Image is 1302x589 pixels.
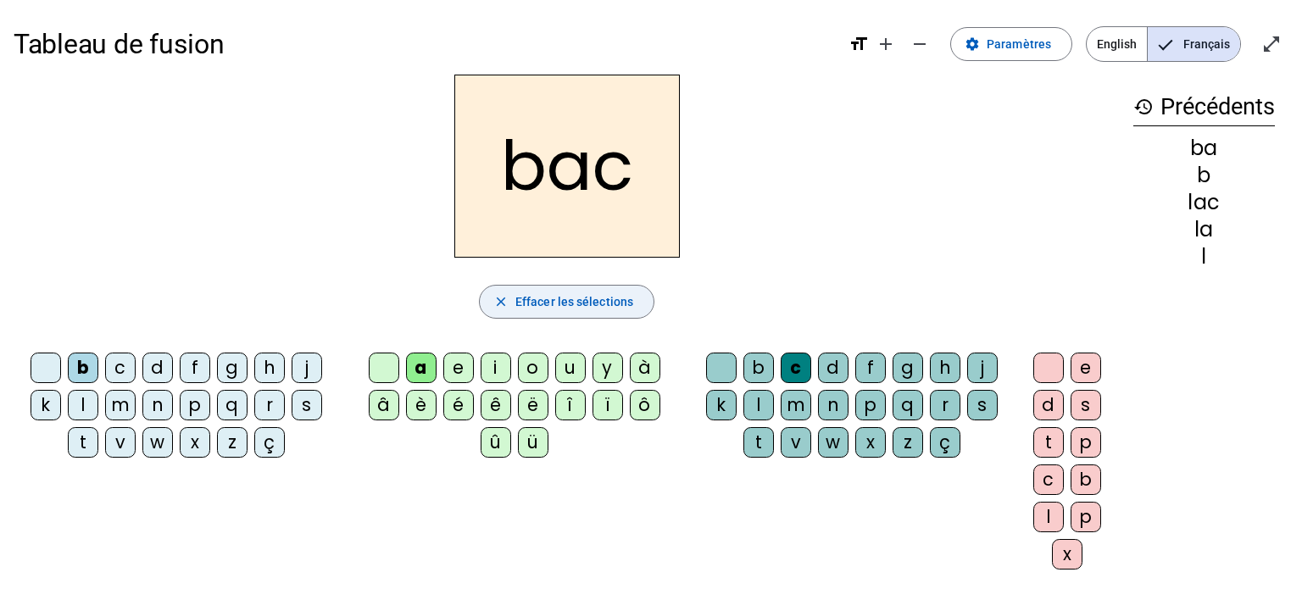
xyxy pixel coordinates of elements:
div: w [142,427,173,458]
div: r [254,390,285,420]
span: Effacer les sélections [515,292,633,312]
button: Augmenter la taille de la police [869,27,903,61]
mat-icon: open_in_full [1261,34,1282,54]
div: h [930,353,960,383]
div: s [292,390,322,420]
div: û [481,427,511,458]
h3: Précédents [1133,88,1275,126]
div: o [518,353,548,383]
div: l [1133,247,1275,267]
div: m [781,390,811,420]
div: j [967,353,998,383]
div: g [217,353,248,383]
div: n [142,390,173,420]
mat-icon: history [1133,97,1154,117]
div: q [893,390,923,420]
mat-icon: add [876,34,896,54]
mat-icon: close [493,294,509,309]
div: h [254,353,285,383]
span: Français [1148,27,1240,61]
div: ü [518,427,548,458]
div: ba [1133,138,1275,158]
div: d [142,353,173,383]
div: y [593,353,623,383]
div: ë [518,390,548,420]
div: r [930,390,960,420]
div: x [855,427,886,458]
div: t [743,427,774,458]
div: v [781,427,811,458]
div: b [1133,165,1275,186]
div: à [630,353,660,383]
button: Entrer en plein écran [1255,27,1288,61]
div: i [481,353,511,383]
div: z [893,427,923,458]
div: p [180,390,210,420]
div: b [1071,464,1101,495]
div: w [818,427,849,458]
div: c [1033,464,1064,495]
div: s [1071,390,1101,420]
div: n [818,390,849,420]
div: a [406,353,437,383]
div: e [1071,353,1101,383]
div: e [443,353,474,383]
div: d [818,353,849,383]
div: f [180,353,210,383]
button: Effacer les sélections [479,285,654,319]
div: c [105,353,136,383]
div: l [68,390,98,420]
div: x [180,427,210,458]
div: v [105,427,136,458]
div: t [1033,427,1064,458]
div: k [31,390,61,420]
div: î [555,390,586,420]
div: lac [1133,192,1275,213]
div: ï [593,390,623,420]
div: m [105,390,136,420]
div: ç [930,427,960,458]
div: f [855,353,886,383]
div: l [743,390,774,420]
div: ô [630,390,660,420]
div: k [706,390,737,420]
div: c [781,353,811,383]
div: t [68,427,98,458]
h2: bac [454,75,680,258]
div: d [1033,390,1064,420]
span: English [1087,27,1147,61]
div: â [369,390,399,420]
button: Paramètres [950,27,1072,61]
mat-icon: settings [965,36,980,52]
h1: Tableau de fusion [14,17,835,71]
div: s [967,390,998,420]
div: é [443,390,474,420]
mat-icon: format_size [849,34,869,54]
div: ç [254,427,285,458]
div: p [1071,427,1101,458]
div: è [406,390,437,420]
mat-icon: remove [910,34,930,54]
div: ê [481,390,511,420]
div: u [555,353,586,383]
div: x [1052,539,1082,570]
div: la [1133,219,1275,240]
span: Paramètres [987,34,1051,54]
div: l [1033,502,1064,532]
div: p [855,390,886,420]
div: b [743,353,774,383]
div: g [893,353,923,383]
div: q [217,390,248,420]
button: Diminuer la taille de la police [903,27,937,61]
div: p [1071,502,1101,532]
div: j [292,353,322,383]
div: b [68,353,98,383]
div: z [217,427,248,458]
mat-button-toggle-group: Language selection [1086,26,1241,62]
